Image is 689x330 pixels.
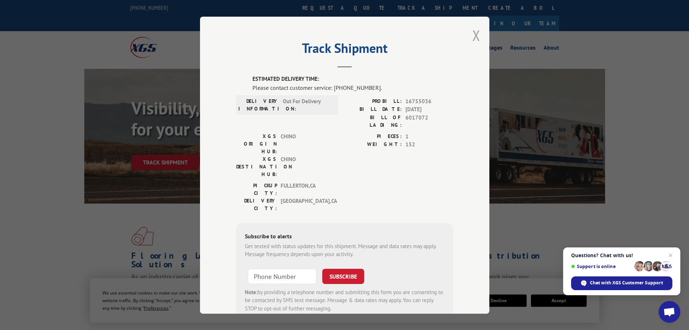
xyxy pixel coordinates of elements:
span: Out For Delivery [283,97,332,112]
div: Get texted with status updates for this shipment. Message and data rates may apply. Message frequ... [245,242,445,258]
label: XGS DESTINATION HUB: [236,155,277,178]
span: CHINO [281,132,329,155]
span: Support is online [571,264,632,269]
div: by providing a telephone number and submitting this form you are consenting to be contacted by SM... [245,288,445,313]
label: DELIVERY CITY: [236,197,277,212]
label: ESTIMATED DELIVERY TIME: [252,75,453,83]
span: CHINO [281,155,329,178]
span: [GEOGRAPHIC_DATA] , CA [281,197,329,212]
span: Questions? Chat with us! [571,252,672,258]
span: Chat with XGS Customer Support [571,276,672,290]
label: PICKUP CITY: [236,181,277,197]
span: Chat with XGS Customer Support [590,280,663,286]
label: DELIVERY INFORMATION: [238,97,279,112]
h2: Track Shipment [236,43,453,57]
span: 1 [405,132,453,141]
div: Subscribe to alerts [245,231,445,242]
span: FULLERTON , CA [281,181,329,197]
div: Please contact customer service: [PHONE_NUMBER]. [252,83,453,92]
label: BILL DATE: [345,105,402,114]
span: 16755036 [405,97,453,105]
a: Open chat [659,301,680,323]
label: XGS ORIGIN HUB: [236,132,277,155]
span: [DATE] [405,105,453,114]
button: SUBSCRIBE [322,268,364,284]
label: PROBILL: [345,97,402,105]
label: PIECES: [345,132,402,141]
span: 152 [405,141,453,149]
span: 6017072 [405,113,453,129]
input: Phone Number [248,268,316,284]
label: WEIGHT: [345,141,402,149]
button: Close modal [472,26,480,45]
label: BILL OF LADING: [345,113,402,129]
strong: Note: [245,288,258,295]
